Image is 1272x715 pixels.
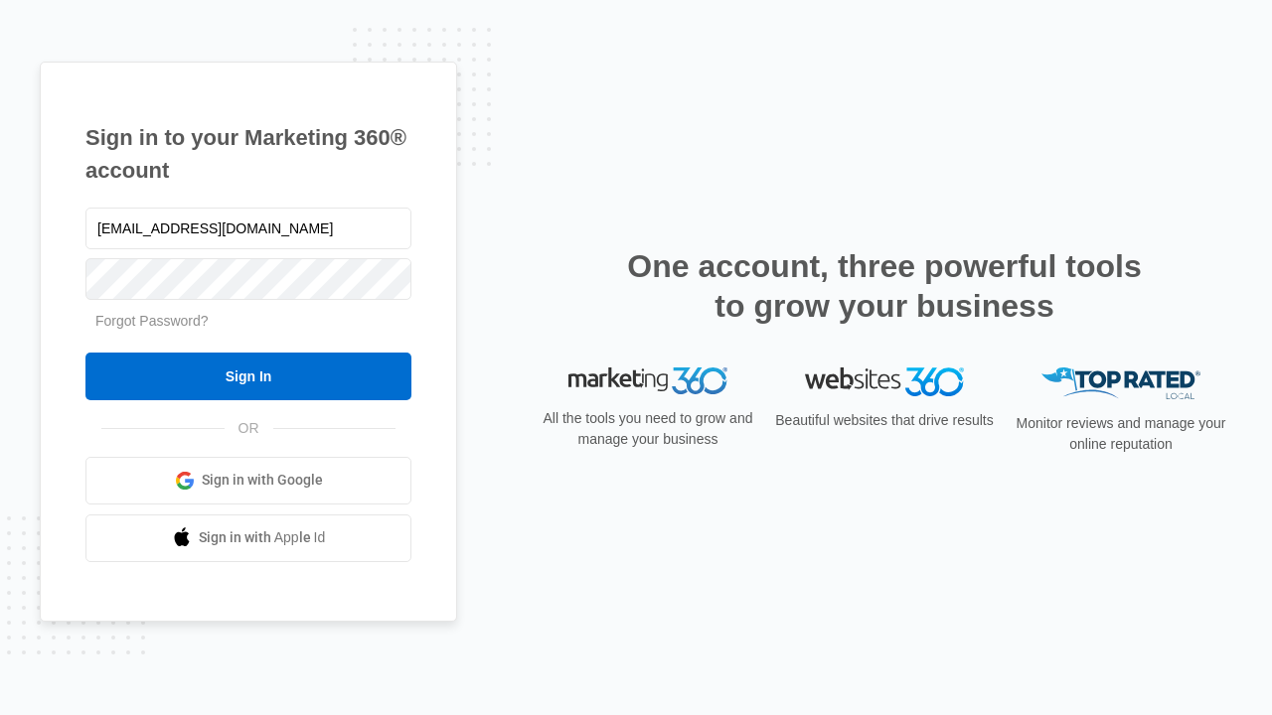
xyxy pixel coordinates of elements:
[537,408,759,450] p: All the tools you need to grow and manage your business
[1010,413,1232,455] p: Monitor reviews and manage your online reputation
[621,246,1148,326] h2: One account, three powerful tools to grow your business
[85,208,411,249] input: Email
[199,527,326,548] span: Sign in with Apple Id
[1041,367,1200,400] img: Top Rated Local
[85,457,411,504] a: Sign in with Google
[202,470,323,491] span: Sign in with Google
[85,353,411,400] input: Sign In
[773,410,996,431] p: Beautiful websites that drive results
[805,367,964,396] img: Websites 360
[225,418,273,439] span: OR
[95,313,209,329] a: Forgot Password?
[85,514,411,562] a: Sign in with Apple Id
[568,367,727,395] img: Marketing 360
[85,121,411,187] h1: Sign in to your Marketing 360® account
